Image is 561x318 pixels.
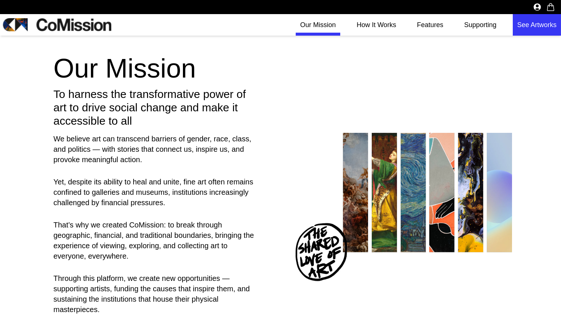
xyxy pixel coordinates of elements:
a: Our Mission [296,14,340,36]
button: Supporting [460,14,501,36]
p: Through this platform, we create new opportunities — supporting artists, funding the causes that ... [53,273,261,315]
h3: To harness the transformative power of art to drive social change and make it accessible to all [53,88,261,128]
p: We believe art can transcend barriers of gender, race, class, and politics — with stories that co... [53,134,261,165]
a: How It Works [352,14,401,36]
h2: Our Mission [53,55,261,82]
a: See Artworks [513,14,561,36]
a: Features [413,14,448,36]
p: Yet, despite its ability to heal and unite, fine art often remains confined to galleries and muse... [53,177,261,208]
p: That’s why we created CoMission: to break through geographic, financial, and traditional boundari... [53,220,261,261]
